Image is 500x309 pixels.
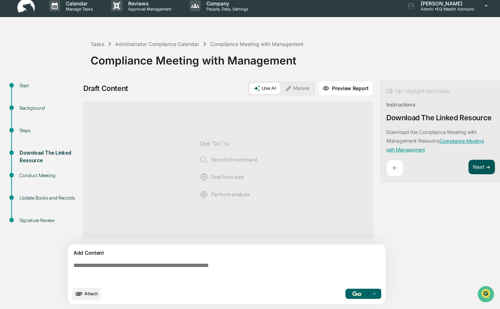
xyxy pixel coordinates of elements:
p: Reviews [122,0,175,7]
button: upload document [72,288,101,300]
a: 🔎Data Lookup [4,102,49,115]
img: Analysis [199,190,208,199]
span: Perform analysis [199,190,250,199]
p: Company [201,0,252,7]
span: Search Greenboard [199,155,257,164]
div: We're available if you need us! [25,63,92,68]
button: Next ➔ [469,160,495,175]
div: Start [20,82,79,89]
p: Admin • EQ Wealth Advisors [415,7,474,12]
div: Download The Linked Resource [386,113,492,122]
span: Preclearance [14,91,47,99]
div: Tip: Highlight text below [386,87,450,96]
img: 1746055101610-c473b297-6a78-478c-a979-82029cc54cd1 [7,55,20,68]
button: Manual [281,83,314,94]
div: Instructions [386,101,416,108]
div: Compliance Meeting with Management [210,41,303,47]
img: Go [352,291,361,296]
img: Search [199,155,208,164]
div: 🖐️ [7,92,13,98]
div: Background [20,104,79,112]
button: Preview Report [318,81,373,96]
p: Manage Tasks [60,7,97,12]
p: [PERSON_NAME] [415,0,474,7]
div: Administrator Compliance Calendar [115,41,199,47]
p: How can we help? [7,15,132,27]
p: Calendar [60,0,97,7]
div: Click "Go" to [199,114,257,226]
div: Compliance Meeting with Management [91,48,496,67]
div: 🗄️ [52,92,58,98]
div: Tasks [91,41,104,47]
p: People, Data, Settings [201,7,252,12]
div: Start new chat [25,55,119,63]
div: Conduct Meeting [20,172,79,179]
div: Signature Review [20,217,79,224]
a: 🗄️Attestations [50,88,93,101]
div: Download The Linked Resource [20,149,79,164]
span: Attach [84,291,98,296]
div: Update Books and Records [20,194,79,202]
p: Download the Compliance Meeting with Management Resource [386,129,477,144]
a: Compliance Meeting with Management [386,138,484,153]
span: Find from web [199,173,244,181]
iframe: Open customer support [477,285,496,305]
div: Add Content [72,249,381,257]
span: Data Lookup [14,105,46,112]
div: Draft Content [83,84,128,93]
button: Go [345,289,369,299]
button: Use AI [249,83,280,94]
p: ← [392,164,397,171]
a: Powered byPylon [51,122,88,128]
button: Start new chat [123,58,132,66]
div: Steps [20,127,79,134]
div: 🔎 [7,106,13,112]
p: Approval Management [122,7,175,12]
span: Attestations [60,91,90,99]
a: 🖐️Preclearance [4,88,50,101]
span: Pylon [72,123,88,128]
img: Web [199,173,208,181]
